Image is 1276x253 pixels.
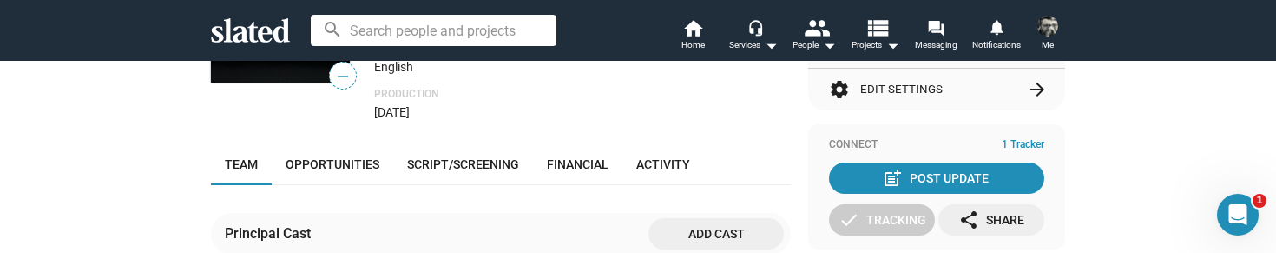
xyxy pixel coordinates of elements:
span: [DATE] [374,105,410,119]
span: Notifications [972,35,1021,56]
button: David ByrneMe [1027,12,1069,57]
div: Post Update [885,163,989,194]
img: David Byrne [1037,16,1058,37]
span: 1 Tracker [1002,138,1044,152]
div: Connect [829,138,1044,152]
span: — [330,65,356,88]
mat-icon: arrow_forward [1027,79,1048,100]
span: 1 [1253,194,1266,208]
mat-icon: notifications [988,18,1004,35]
a: Team [211,143,272,185]
iframe: Intercom live chat [1217,194,1259,236]
a: Script/Screening [393,143,533,185]
button: Share [938,204,1044,236]
a: Opportunities [272,143,393,185]
div: Principal Cast [225,224,318,243]
mat-icon: check [839,210,859,230]
button: Tracking [829,204,935,236]
span: Script/Screening [407,157,519,171]
a: Financial [533,143,622,185]
mat-icon: arrow_drop_down [882,35,903,56]
button: Add cast [648,218,784,250]
mat-icon: post_add [882,168,903,189]
button: Post Update [829,163,1044,194]
mat-icon: headset_mic [747,19,763,35]
a: Messaging [905,17,966,56]
span: English [374,60,413,74]
div: Services [729,35,778,56]
span: Add cast [662,218,770,250]
span: Activity [636,157,690,171]
span: Home [681,35,705,56]
button: Projects [845,17,905,56]
span: Financial [547,157,608,171]
a: Activity [622,143,704,185]
a: Home [662,17,723,56]
p: Production [374,88,791,102]
mat-icon: view_list [865,15,890,40]
button: Services [723,17,784,56]
mat-icon: share [958,210,979,230]
div: Share [958,204,1024,236]
div: Tracking [839,204,926,236]
input: Search people and projects [311,15,556,46]
div: People [793,35,836,56]
span: Opportunities [286,157,379,171]
mat-icon: arrow_drop_down [819,35,839,56]
a: Notifications [966,17,1027,56]
mat-icon: home [682,17,703,38]
span: Messaging [915,35,957,56]
span: Projects [852,35,899,56]
mat-icon: people [804,15,829,40]
button: Edit Settings [829,69,1044,110]
span: Team [225,157,258,171]
button: People [784,17,845,56]
mat-icon: forum [927,19,944,36]
mat-icon: arrow_drop_down [760,35,781,56]
mat-icon: settings [829,79,850,100]
span: Me [1042,35,1054,56]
